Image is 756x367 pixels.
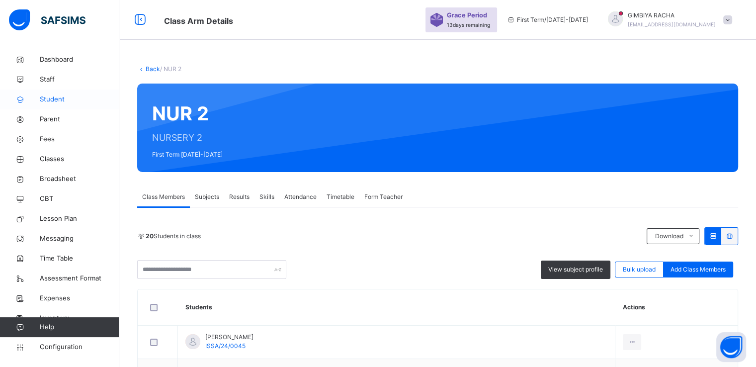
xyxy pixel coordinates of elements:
span: session/term information [507,15,588,24]
span: Timetable [327,192,354,201]
span: ISSA/24/0045 [205,342,246,350]
span: Form Teacher [364,192,403,201]
th: Students [178,289,615,326]
button: Open asap [716,332,746,362]
a: Back [146,65,160,73]
span: Inventory [40,313,119,323]
span: GIMBIYA RACHA [628,11,716,20]
span: Class Members [142,192,185,201]
span: Expenses [40,293,119,303]
span: Classes [40,154,119,164]
span: Dashboard [40,55,119,65]
span: View subject profile [548,265,603,274]
span: Grace Period [447,10,487,20]
span: Assessment Format [40,274,119,283]
span: Fees [40,134,119,144]
span: CBT [40,194,119,204]
span: Staff [40,75,119,85]
span: Download [655,232,683,241]
span: / NUR 2 [160,65,181,73]
span: Messaging [40,234,119,244]
span: Students in class [146,232,201,241]
img: safsims [9,9,85,30]
span: Student [40,94,119,104]
span: Lesson Plan [40,214,119,224]
b: 20 [146,232,154,240]
span: Parent [40,114,119,124]
span: [PERSON_NAME] [205,333,253,342]
span: [EMAIL_ADDRESS][DOMAIN_NAME] [628,21,716,27]
span: Help [40,322,119,332]
div: GIMBIYARACHA [598,11,737,29]
span: Attendance [284,192,317,201]
span: 13 days remaining [447,22,490,28]
span: Skills [259,192,274,201]
span: Results [229,192,250,201]
span: Configuration [40,342,119,352]
span: Time Table [40,254,119,264]
th: Actions [615,289,738,326]
img: sticker-purple.71386a28dfed39d6af7621340158ba97.svg [430,13,443,27]
span: Subjects [195,192,219,201]
span: Broadsheet [40,174,119,184]
span: Add Class Members [671,265,726,274]
span: Class Arm Details [164,16,233,26]
span: Bulk upload [623,265,656,274]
